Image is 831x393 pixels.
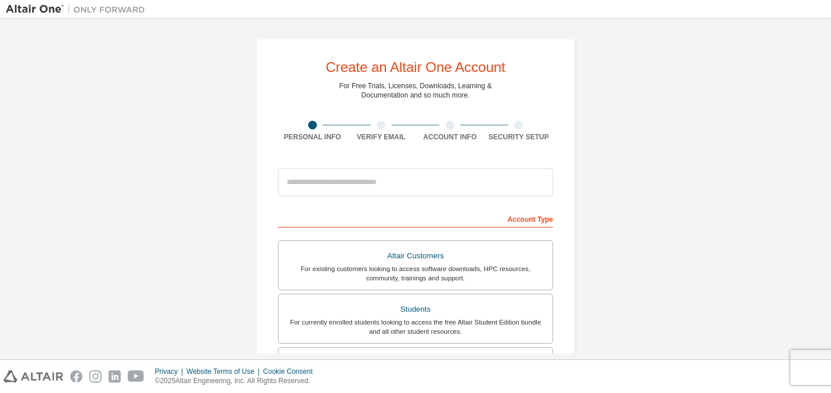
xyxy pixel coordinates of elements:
[263,367,319,376] div: Cookie Consent
[326,60,505,74] div: Create an Altair One Account
[155,376,320,386] p: © 2025 Altair Engineering, Inc. All Rights Reserved.
[186,367,263,376] div: Website Terms of Use
[109,370,121,383] img: linkedin.svg
[286,301,545,318] div: Students
[339,81,492,100] div: For Free Trials, Licenses, Downloads, Learning & Documentation and so much more.
[347,132,416,142] div: Verify Email
[128,370,144,383] img: youtube.svg
[286,318,545,336] div: For currently enrolled students looking to access the free Altair Student Edition bundle and all ...
[416,132,485,142] div: Account Info
[485,132,554,142] div: Security Setup
[155,367,186,376] div: Privacy
[89,370,102,383] img: instagram.svg
[286,264,545,283] div: For existing customers looking to access software downloads, HPC resources, community, trainings ...
[6,3,151,15] img: Altair One
[70,370,82,383] img: facebook.svg
[278,132,347,142] div: Personal Info
[286,248,545,264] div: Altair Customers
[278,209,553,228] div: Account Type
[3,370,63,383] img: altair_logo.svg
